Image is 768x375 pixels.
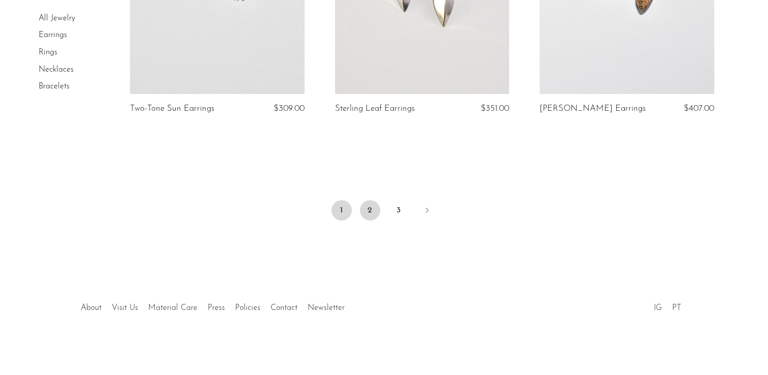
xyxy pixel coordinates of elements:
a: All Jewelry [39,14,75,22]
a: [PERSON_NAME] Earrings [540,104,645,113]
a: Press [208,304,225,312]
a: Rings [39,48,57,56]
span: 1 [331,200,352,221]
a: Two-Tone Sun Earrings [130,104,214,113]
a: Contact [271,304,297,312]
a: 3 [388,200,409,221]
a: Earrings [39,32,67,40]
a: Necklaces [39,66,74,74]
a: Bracelets [39,82,70,90]
span: $309.00 [273,104,304,113]
ul: Social Medias [649,296,686,315]
ul: Quick links [76,296,350,315]
a: Visit Us [112,304,138,312]
span: $351.00 [481,104,509,113]
a: Sterling Leaf Earrings [335,104,415,113]
a: PT [672,304,681,312]
span: $407.00 [684,104,714,113]
a: Next [417,200,437,223]
a: 2 [360,200,380,221]
a: About [81,304,102,312]
a: IG [654,304,662,312]
a: Policies [235,304,260,312]
a: Material Care [148,304,197,312]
